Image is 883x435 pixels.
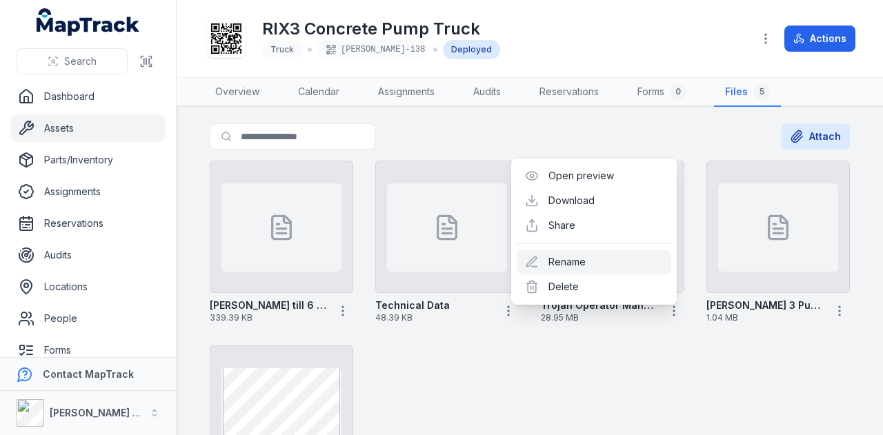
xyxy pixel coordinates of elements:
div: Open preview [517,163,671,188]
button: Search [17,48,128,74]
a: Assignments [11,178,165,205]
a: Reservations [528,78,610,107]
a: Parts/Inventory [11,146,165,174]
strong: Trojan Operator Manual [541,299,658,312]
a: Locations [11,273,165,301]
strong: Technical Data [375,299,450,312]
a: Audits [462,78,512,107]
a: People [11,305,165,332]
div: [PERSON_NAME]-138 [317,40,428,59]
a: Assignments [367,78,446,107]
span: 1.04 MB [706,312,824,323]
h1: RIX3 Concrete Pump Truck [262,18,500,40]
span: 339.39 KB [210,312,327,323]
a: Dashboard [11,83,165,110]
strong: [PERSON_NAME] till 6 2026 [210,299,327,312]
a: Forms [11,336,165,364]
span: Search [64,54,97,68]
div: Share [517,213,671,238]
strong: [PERSON_NAME] 3 Pump Truck - Plant Risk Assessment [706,299,824,312]
span: Truck [270,44,294,54]
a: MapTrack [37,8,140,36]
strong: Contact MapTrack [43,368,134,380]
a: Reservations [11,210,165,237]
a: Overview [204,78,270,107]
div: Rename [517,250,671,274]
button: Attach [781,123,850,150]
a: Calendar [287,78,350,107]
a: Assets [11,114,165,142]
div: 5 [753,83,770,100]
a: Files5 [714,78,781,107]
a: Download [548,194,595,208]
div: 0 [670,83,686,100]
strong: [PERSON_NAME] Group [50,407,163,418]
div: Delete [517,274,671,299]
button: Actions [784,26,855,52]
span: 48.39 KB [375,312,493,323]
span: 28.95 MB [541,312,658,323]
a: Forms0 [626,78,697,107]
div: Deployed [443,40,500,59]
a: Audits [11,241,165,269]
